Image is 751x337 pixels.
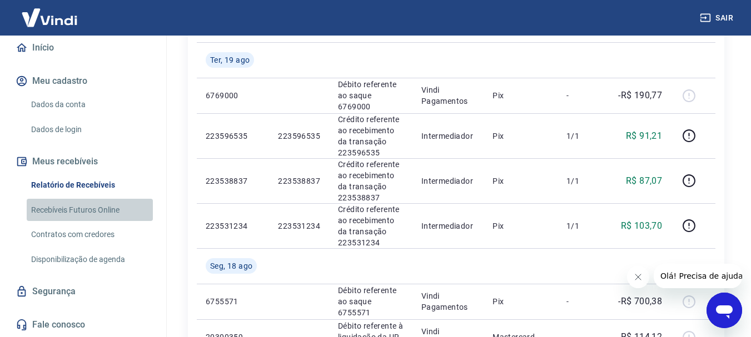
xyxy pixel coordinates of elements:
p: - [566,90,599,101]
a: Início [13,36,153,60]
a: Relatório de Recebíveis [27,174,153,197]
p: -R$ 190,77 [618,89,662,102]
iframe: Botão para abrir a janela de mensagens [707,293,742,328]
p: Intermediador [421,220,475,232]
button: Sair [698,8,738,28]
p: Pix [493,90,549,101]
a: Fale conosco [13,313,153,337]
p: Pix [493,130,549,142]
a: Dados de login [27,118,153,141]
p: 6755571 [206,296,260,307]
p: 1/1 [566,220,599,232]
p: 223596535 [278,130,320,142]
p: R$ 91,21 [626,129,662,143]
p: Intermediador [421,175,475,187]
p: R$ 87,07 [626,174,662,188]
p: Débito referente ao saque 6755571 [338,285,404,318]
p: - [566,296,599,307]
p: 1/1 [566,175,599,187]
p: 223538837 [278,175,320,187]
iframe: Mensagem da empresa [654,264,742,288]
a: Dados da conta [27,93,153,116]
p: 223596535 [206,130,260,142]
img: Vindi [13,1,86,34]
p: Crédito referente ao recebimento da transação 223596535 [338,114,404,158]
p: Crédito referente ao recebimento da transação 223531234 [338,204,404,248]
p: Crédito referente ao recebimento da transação 223538837 [338,159,404,203]
p: 223531234 [206,220,260,232]
p: R$ 103,70 [621,219,663,233]
a: Recebíveis Futuros Online [27,199,153,222]
p: Pix [493,220,549,232]
iframe: Fechar mensagem [627,266,649,288]
p: Vindi Pagamentos [421,84,475,107]
span: Seg, 18 ago [210,260,252,271]
p: 223531234 [278,220,320,232]
p: 1/1 [566,130,599,142]
button: Meus recebíveis [13,149,153,174]
p: 6769000 [206,90,260,101]
span: Ter, 19 ago [210,54,250,66]
p: Pix [493,296,549,307]
a: Disponibilização de agenda [27,248,153,271]
a: Contratos com credores [27,223,153,246]
a: Segurança [13,279,153,304]
button: Meu cadastro [13,69,153,93]
p: Vindi Pagamentos [421,290,475,313]
p: Débito referente ao saque 6769000 [338,79,404,112]
p: -R$ 700,38 [618,295,662,308]
p: Intermediador [421,130,475,142]
span: Olá! Precisa de ajuda? [7,8,93,17]
p: Pix [493,175,549,187]
p: 223538837 [206,175,260,187]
